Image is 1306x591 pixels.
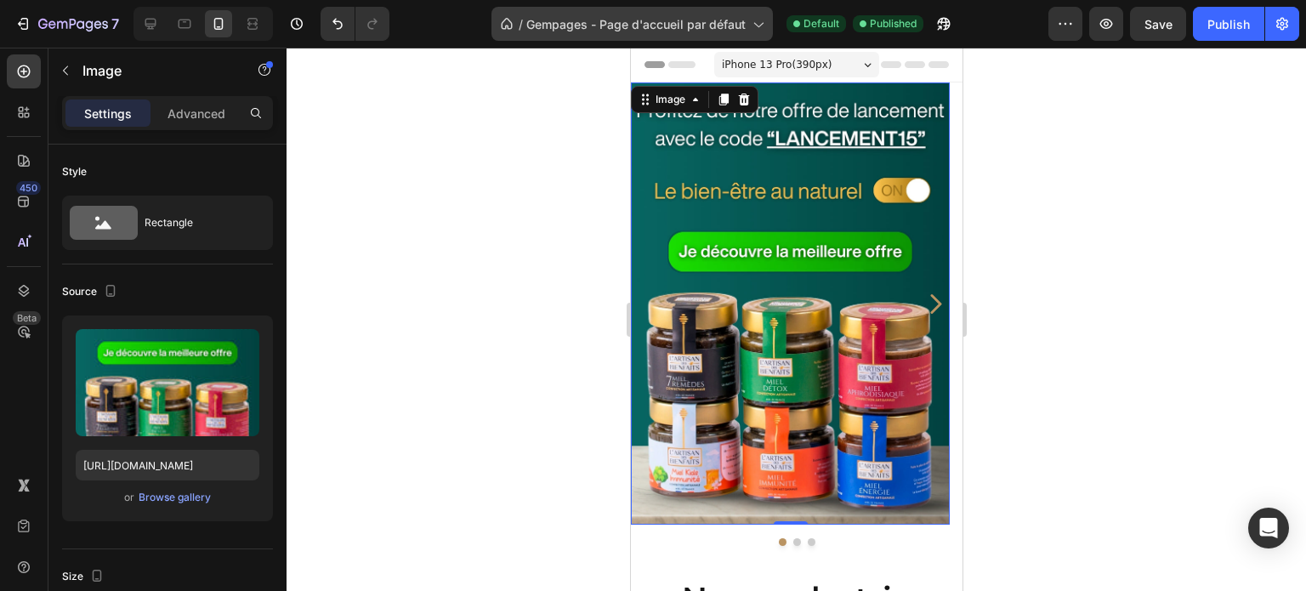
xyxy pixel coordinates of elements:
[139,490,211,505] div: Browse gallery
[145,203,248,242] div: Rectangle
[526,15,746,33] span: Gempages - Page d'accueil par défaut
[76,450,259,480] input: https://example.com/image.jpg
[16,181,41,195] div: 450
[76,329,259,436] img: preview-image
[84,105,132,122] p: Settings
[1207,15,1250,33] div: Publish
[124,487,134,508] span: or
[111,14,119,34] p: 7
[519,15,523,33] span: /
[1248,508,1289,548] div: Open Intercom Messenger
[62,281,121,304] div: Source
[1130,7,1186,41] button: Save
[870,16,917,31] span: Published
[1193,7,1264,41] button: Publish
[631,48,962,591] iframe: Design area
[168,105,225,122] p: Advanced
[82,60,227,81] p: Image
[803,16,839,31] span: Default
[62,565,107,588] div: Size
[321,7,389,41] div: Undo/Redo
[138,489,212,506] button: Browse gallery
[1144,17,1173,31] span: Save
[62,164,87,179] div: Style
[7,7,127,41] button: 7
[13,311,41,325] div: Beta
